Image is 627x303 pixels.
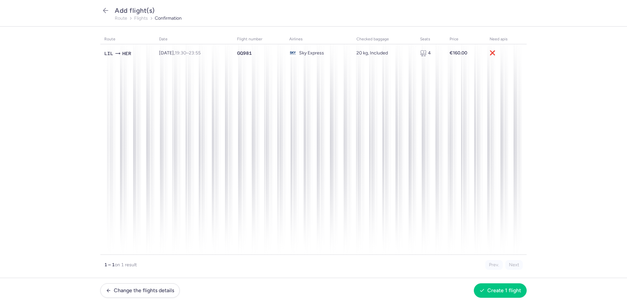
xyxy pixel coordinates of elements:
button: Next [505,260,523,270]
span: Create 1 flight [487,288,521,293]
span: Sky Express [299,51,324,56]
div: 20 kg, Included [356,51,412,56]
th: checked baggage [353,34,416,44]
strong: €160.00 [450,50,467,56]
th: need apis [486,34,527,44]
button: flights [134,16,148,21]
td: ❌ [486,44,527,62]
th: route [100,34,155,44]
th: date [155,34,233,44]
button: Create 1 flight [474,283,527,298]
span: GQ981 [237,50,252,56]
th: seats [416,34,446,44]
th: airlines [285,34,353,44]
button: Prev. [485,260,503,270]
span: HER [122,50,131,57]
span: [DATE], [159,50,201,56]
span: – [175,50,201,56]
time: 19:30 [175,50,186,56]
button: confirmation [155,16,182,21]
span: on 1 result [115,262,137,268]
time: 23:55 [189,50,201,56]
button: Change the flights details [100,283,180,298]
figure: GQ airline logo [289,50,296,57]
span: Add flight(s) [115,7,155,14]
th: price [446,34,486,44]
button: route [115,16,127,21]
th: flight number [233,34,285,44]
div: 4 [420,50,442,56]
strong: 1 – 1 [104,262,115,268]
span: Change the flights details [114,288,174,293]
span: LIL [104,50,113,57]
